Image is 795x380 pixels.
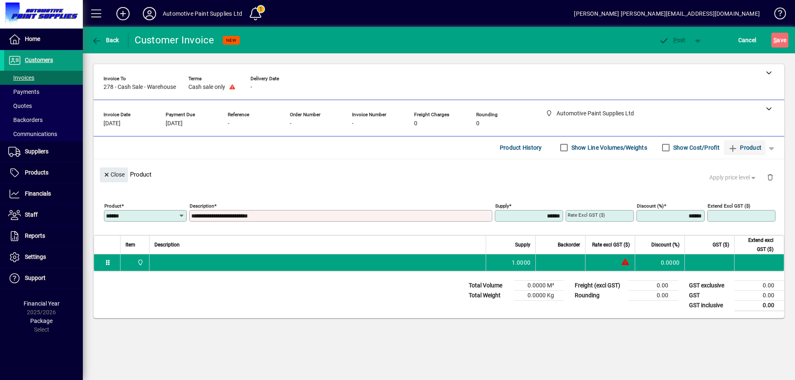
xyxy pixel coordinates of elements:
[103,168,125,182] span: Close
[24,300,60,307] span: Financial Year
[571,290,629,300] td: Rounding
[4,141,83,162] a: Suppliers
[92,37,119,43] span: Back
[514,280,564,290] td: 0.0000 M³
[154,240,180,249] span: Description
[568,212,605,218] mat-label: Rate excl GST ($)
[83,33,128,48] app-page-header-button: Back
[25,275,46,281] span: Support
[740,236,773,254] span: Extend excl GST ($)
[25,148,48,155] span: Suppliers
[637,203,664,208] mat-label: Discount (%)
[188,84,225,91] span: Cash sale only
[8,88,39,95] span: Payments
[25,211,38,218] span: Staff
[4,113,83,127] a: Backorders
[136,6,163,21] button: Profile
[735,290,784,300] td: 0.00
[4,99,83,113] a: Quotes
[352,120,354,127] span: -
[514,290,564,300] td: 0.0000 Kg
[713,240,729,249] span: GST ($)
[25,232,45,239] span: Reports
[4,127,83,141] a: Communications
[190,203,214,208] mat-label: Description
[672,143,720,152] label: Show Cost/Profit
[476,120,479,127] span: 0
[4,184,83,204] a: Financials
[570,143,647,152] label: Show Line Volumes/Weights
[515,240,530,249] span: Supply
[110,6,136,21] button: Add
[735,280,784,290] td: 0.00
[512,258,531,267] span: 1.0000
[635,254,684,271] td: 0.0000
[706,170,761,185] button: Apply price level
[163,7,242,20] div: Automotive Paint Supplies Ltd
[495,203,509,208] mat-label: Supply
[735,300,784,311] td: 0.00
[773,33,786,47] span: ave
[135,33,214,47] div: Customer Invoice
[558,240,580,249] span: Backorder
[226,38,236,43] span: NEW
[571,280,629,290] td: Freight (excl GST)
[651,240,679,249] span: Discount (%)
[673,37,677,43] span: P
[4,268,83,289] a: Support
[25,169,48,176] span: Products
[4,85,83,99] a: Payments
[465,280,514,290] td: Total Volume
[94,159,784,189] div: Product
[4,71,83,85] a: Invoices
[125,240,135,249] span: Item
[771,33,788,48] button: Save
[4,247,83,268] a: Settings
[8,117,43,123] span: Backorders
[98,171,130,178] app-page-header-button: Close
[104,120,120,127] span: [DATE]
[30,318,53,324] span: Package
[592,240,630,249] span: Rate excl GST ($)
[655,33,690,48] button: Post
[738,33,756,47] span: Cancel
[629,280,678,290] td: 0.00
[4,205,83,225] a: Staff
[629,290,678,300] td: 0.00
[290,120,291,127] span: -
[25,253,46,260] span: Settings
[4,163,83,183] a: Products
[166,120,183,127] span: [DATE]
[760,167,780,187] button: Delete
[768,2,785,29] a: Knowledge Base
[685,280,735,290] td: GST exclusive
[8,103,32,109] span: Quotes
[773,37,777,43] span: S
[104,84,176,91] span: 278 - Cash Sale - Warehouse
[228,120,229,127] span: -
[708,203,750,208] mat-label: Extend excl GST ($)
[8,131,57,137] span: Communications
[685,290,735,300] td: GST
[760,173,780,181] app-page-header-button: Delete
[574,7,760,20] div: [PERSON_NAME] [PERSON_NAME][EMAIL_ADDRESS][DOMAIN_NAME]
[251,84,252,91] span: -
[709,173,757,182] span: Apply price level
[414,120,417,127] span: 0
[500,141,542,154] span: Product History
[104,203,121,208] mat-label: Product
[8,74,34,81] span: Invoices
[100,167,128,182] button: Close
[4,29,83,50] a: Home
[89,33,121,48] button: Back
[496,140,545,155] button: Product History
[659,37,686,43] span: ost
[135,258,145,267] span: Automotive Paint Supplies Ltd
[4,226,83,246] a: Reports
[25,36,40,42] span: Home
[25,57,53,63] span: Customers
[25,190,51,197] span: Financials
[465,290,514,300] td: Total Weight
[736,33,759,48] button: Cancel
[685,300,735,311] td: GST inclusive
